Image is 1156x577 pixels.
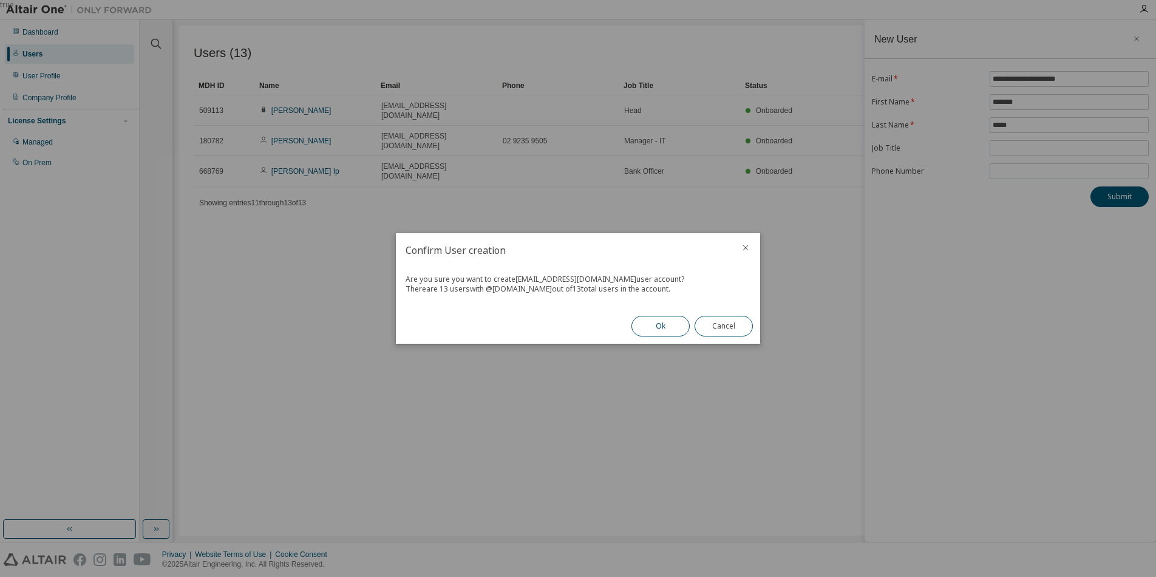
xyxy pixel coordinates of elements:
div: There are 13 users with @ [DOMAIN_NAME] out of 13 total users in the account. [406,284,750,294]
button: close [741,243,750,253]
h2: Confirm User creation [396,233,731,267]
button: Ok [631,316,690,336]
div: Are you sure you want to create [EMAIL_ADDRESS][DOMAIN_NAME] user account? [406,275,750,284]
button: Cancel [695,316,753,336]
